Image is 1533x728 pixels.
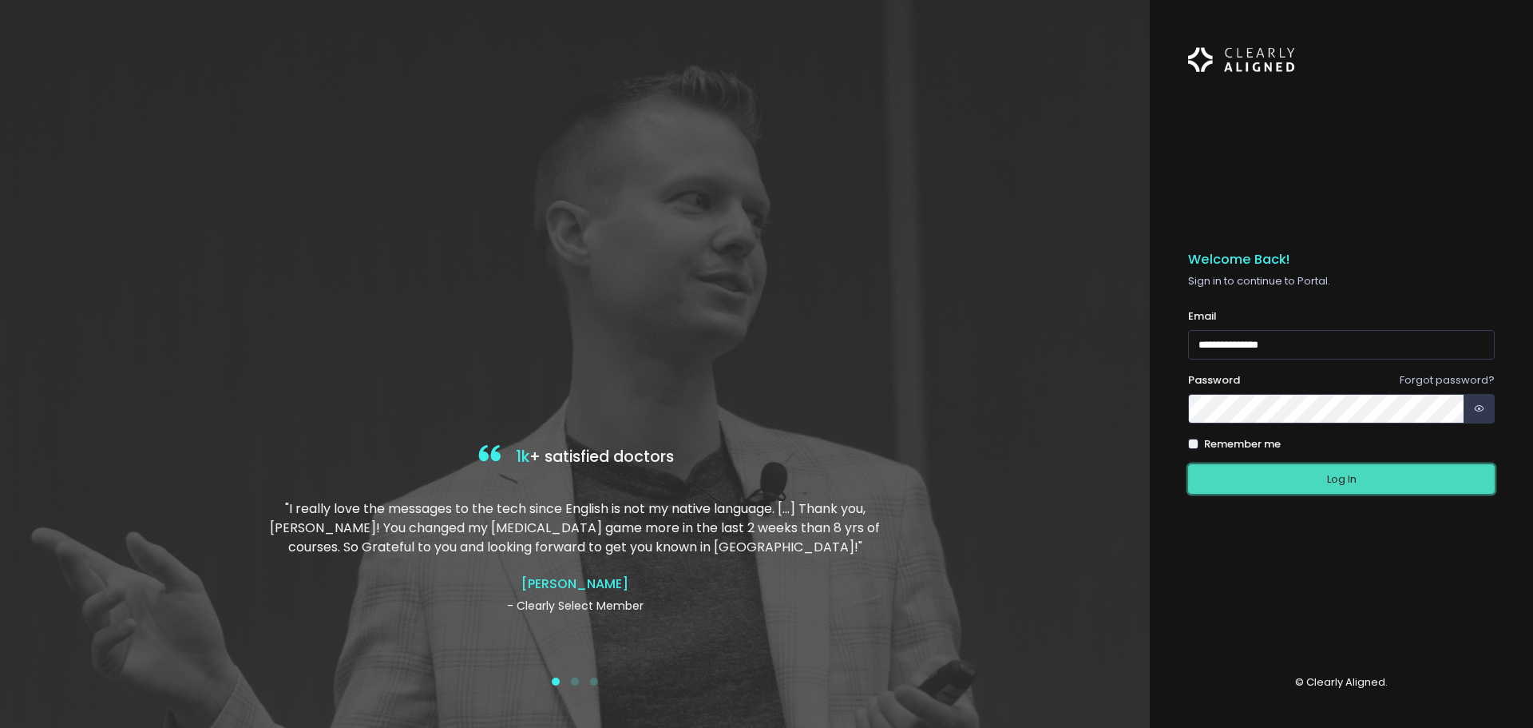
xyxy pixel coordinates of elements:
[516,446,529,467] span: 1k
[1204,436,1281,452] label: Remember me
[266,576,884,591] h4: [PERSON_NAME]
[1188,674,1495,690] p: © Clearly Aligned.
[1188,38,1295,82] img: Logo Horizontal
[1188,252,1495,268] h5: Welcome Back!
[266,598,884,615] p: - Clearly Select Member
[1400,372,1495,388] a: Forgot password?
[1188,464,1495,494] button: Log In
[1188,308,1217,324] label: Email
[1188,273,1495,289] p: Sign in to continue to Portal.
[1188,372,1240,388] label: Password
[266,441,884,474] h4: + satisfied doctors
[266,499,884,557] p: "I really love the messages to the tech since English is not my native language. […] Thank you, [...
